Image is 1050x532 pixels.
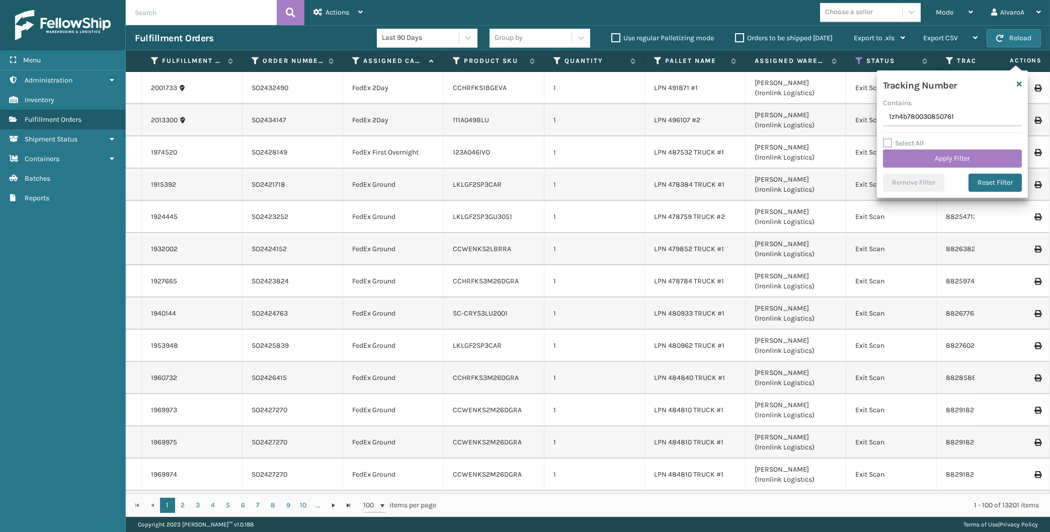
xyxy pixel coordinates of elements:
[382,33,460,43] div: Last 90 Days
[544,265,645,297] td: 1
[957,56,1018,65] label: Tracking Number
[1034,117,1040,124] i: Print Label
[825,7,873,18] div: Choose a seller
[263,56,324,65] label: Order Number
[883,77,957,92] h4: Tracking Number
[453,277,519,285] a: CCHRFKS3M26DGRA
[645,233,746,265] td: LPN 479852 TRUCK #1
[665,56,726,65] label: Pallet Name
[1034,310,1040,317] i: Print Label
[343,330,444,362] td: FedEx Ground
[453,180,502,189] a: LKLGF2SP3CAR
[1034,407,1040,414] i: Print Label
[846,394,937,426] td: Exit Scan
[746,491,846,523] td: [PERSON_NAME] (Ironlink Logistics)
[25,174,50,183] span: Batches
[936,8,953,17] span: Mode
[243,233,343,265] td: SO2424152
[243,201,343,233] td: SO2423252
[1034,149,1040,156] i: Print Label
[243,265,343,297] td: SO2423824
[544,104,645,136] td: 1
[343,491,444,523] td: FedEx Ground
[453,148,490,157] a: 123A046IVO
[151,83,177,93] a: 2001733
[343,169,444,201] td: FedEx Ground
[963,521,998,528] a: Terms of Use
[243,330,343,362] td: SO2425839
[544,297,645,330] td: 1
[846,104,937,136] td: Exit Scan
[243,169,343,201] td: SO2421718
[453,212,512,221] a: LKLGF2SP3GU3051
[846,297,937,330] td: Exit Scan
[946,309,994,318] a: 882677640640
[151,373,177,383] a: 1960732
[846,330,937,362] td: Exit Scan
[243,362,343,394] td: SO2426415
[453,116,489,124] a: 111A049BLU
[735,34,833,42] label: Orders to be shipped [DATE]
[946,373,997,382] a: 882858880708
[946,341,994,350] a: 882760235740
[645,169,746,201] td: LPN 478384 TRUCK #1
[846,491,937,523] td: Exit Scan
[343,104,444,136] td: FedEx 2Day
[978,52,1048,69] span: Actions
[243,104,343,136] td: SO2434147
[1034,278,1040,285] i: Print Label
[243,72,343,104] td: SO2432490
[343,394,444,426] td: FedEx Ground
[946,277,993,285] a: 882597414430
[1034,471,1040,478] i: Print Label
[453,245,511,253] a: CCWENKS2LBRRA
[345,501,353,509] span: Go to the last page
[645,265,746,297] td: LPN 478784 TRUCK #1
[343,426,444,459] td: FedEx Ground
[746,233,846,265] td: [PERSON_NAME] (Ironlink Logistics)
[160,498,175,513] a: 1
[15,10,111,40] img: logo
[1000,521,1038,528] a: Privacy Policy
[151,212,178,222] a: 1924445
[946,212,993,221] a: 882547135090
[846,136,937,169] td: Exit Scan
[453,341,502,350] a: LKLGF2SP3CAR
[746,426,846,459] td: [PERSON_NAME] (Ironlink Logistics)
[343,136,444,169] td: FedEx First Overnight
[946,470,994,479] a: 882918268537
[645,362,746,394] td: LPN 484840 TRUCK #1
[25,76,72,85] span: Administration
[883,98,912,108] label: Contains
[846,169,937,201] td: Exit Scan
[450,500,1039,510] div: 1 - 100 of 13201 items
[281,498,296,513] a: 9
[220,498,235,513] a: 5
[1034,439,1040,446] i: Print Label
[544,362,645,394] td: 1
[151,405,177,415] a: 1969973
[330,501,338,509] span: Go to the next page
[151,115,178,125] a: 2013300
[544,136,645,169] td: 1
[1034,181,1040,188] i: Print Label
[25,155,59,163] span: Containers
[645,297,746,330] td: LPN 480933 TRUCK #1
[1034,342,1040,349] i: Print Label
[645,104,746,136] td: LPN 496107 #2
[846,265,937,297] td: Exit Scan
[544,394,645,426] td: 1
[963,517,1038,532] div: |
[243,136,343,169] td: SO2428149
[544,169,645,201] td: 1
[1034,85,1040,92] i: Print Label
[544,233,645,265] td: 1
[151,180,176,190] a: 1915392
[946,438,994,446] a: 882918268618
[846,426,937,459] td: Exit Scan
[544,72,645,104] td: 1
[205,498,220,513] a: 4
[645,201,746,233] td: LPN 478759 TRUCK #2
[923,34,958,42] span: Export CSV
[968,174,1022,192] button: Reset Filter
